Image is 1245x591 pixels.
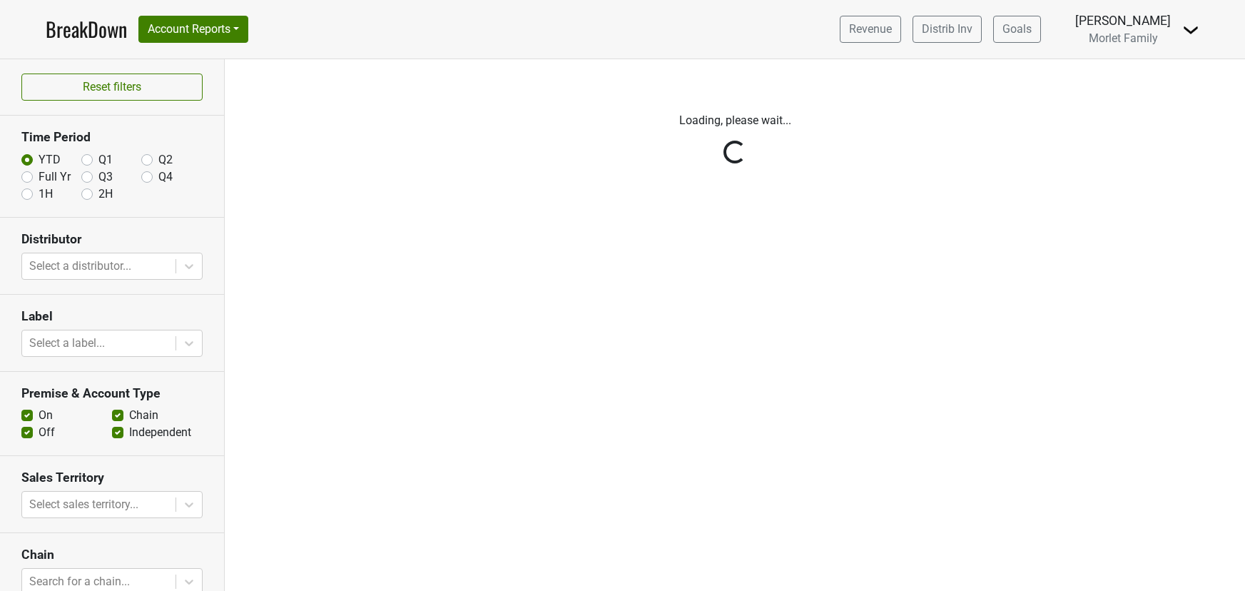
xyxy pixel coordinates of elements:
a: Revenue [840,16,901,43]
div: [PERSON_NAME] [1075,11,1171,30]
p: Loading, please wait... [339,112,1131,129]
button: Account Reports [138,16,248,43]
a: Goals [993,16,1041,43]
a: BreakDown [46,14,127,44]
a: Distrib Inv [913,16,982,43]
span: Morlet Family [1089,31,1158,45]
img: Dropdown Menu [1182,21,1199,39]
